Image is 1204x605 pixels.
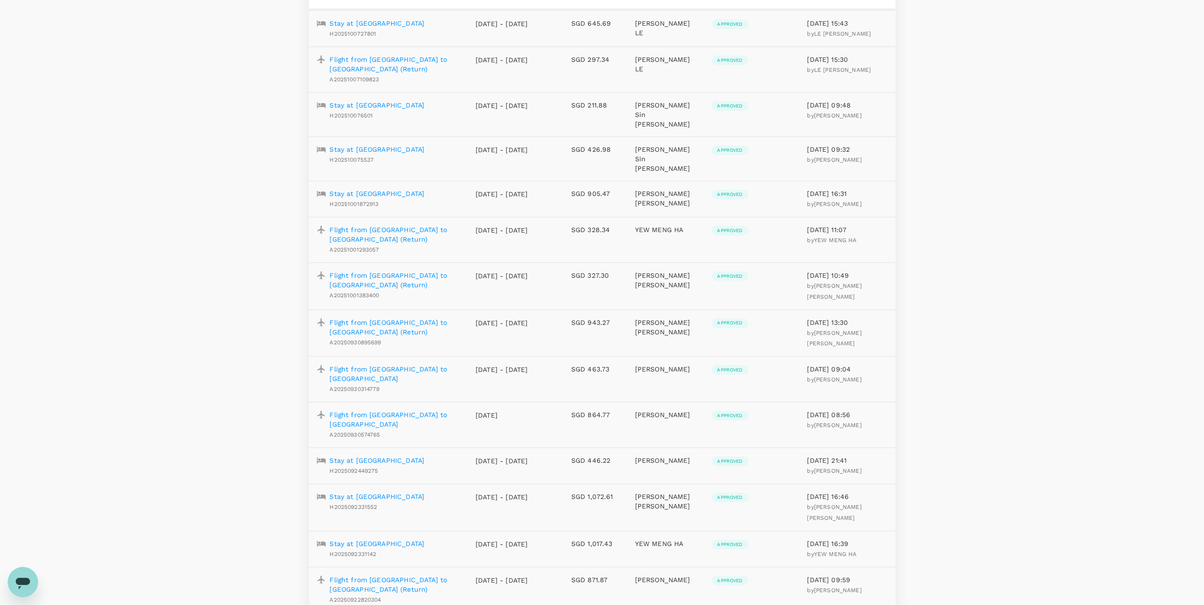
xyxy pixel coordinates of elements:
p: [PERSON_NAME] [PERSON_NAME] [635,318,697,337]
p: [DATE] 11:07 [807,225,888,234]
span: A20251001383400 [330,292,379,299]
p: [DATE] - [DATE] [476,145,528,155]
span: Approved [712,227,748,234]
p: [DATE] 08:56 [807,410,888,420]
a: Flight from [GEOGRAPHIC_DATA] to [GEOGRAPHIC_DATA] [330,364,461,383]
span: Approved [712,320,748,326]
p: SGD 1,017.43 [571,539,620,548]
span: Approved [712,412,748,419]
p: [DATE] 16:46 [807,492,888,501]
span: [PERSON_NAME] [814,112,862,119]
p: [DATE] 09:04 [807,364,888,374]
span: Approved [712,57,748,64]
span: A20250922820304 [330,596,381,603]
span: H2025092331552 [330,504,378,510]
p: SGD 297.34 [571,55,620,64]
span: Approved [712,458,748,465]
p: [DATE] - [DATE] [476,576,528,585]
span: [PERSON_NAME] [PERSON_NAME] [807,504,862,521]
span: [PERSON_NAME] [814,422,862,429]
p: [DATE] - [DATE] [476,225,528,235]
span: A20251007109823 [330,76,379,83]
span: Approved [712,147,748,154]
span: by [807,67,871,73]
span: [PERSON_NAME] [814,156,862,163]
span: A20250930314779 [330,386,380,392]
a: Flight from [GEOGRAPHIC_DATA] to [GEOGRAPHIC_DATA] (Return) [330,271,461,290]
span: H2025092449275 [330,468,378,474]
p: [DATE] 09:32 [807,145,888,154]
p: [DATE] - [DATE] [476,271,528,281]
p: [DATE] - [DATE] [476,365,528,374]
span: [PERSON_NAME] [814,587,862,594]
span: by [807,201,862,207]
p: [PERSON_NAME] [635,410,697,420]
span: A20250930574765 [330,431,380,438]
a: Stay at [GEOGRAPHIC_DATA] [330,100,425,110]
span: by [807,156,862,163]
p: SGD 864.77 [571,410,620,420]
p: [DATE] - [DATE] [476,492,528,502]
p: SGD 1,072.61 [571,492,620,501]
span: H2025100727801 [330,30,377,37]
p: [PERSON_NAME] [PERSON_NAME] [635,492,697,511]
p: [DATE] - [DATE] [476,55,528,65]
span: by [807,468,862,474]
p: SGD 943.27 [571,318,620,327]
span: by [807,551,857,557]
p: [PERSON_NAME] [635,456,697,465]
p: Stay at [GEOGRAPHIC_DATA] [330,456,425,465]
p: [PERSON_NAME] Sin [PERSON_NAME] [635,100,697,129]
span: [PERSON_NAME] [814,201,862,207]
p: [PERSON_NAME] [PERSON_NAME] [635,189,697,208]
span: by [807,376,862,383]
span: Approved [712,273,748,280]
p: SGD 446.22 [571,456,620,465]
p: Flight from [GEOGRAPHIC_DATA] to [GEOGRAPHIC_DATA] (Return) [330,575,461,594]
p: [PERSON_NAME] Sin [PERSON_NAME] [635,145,697,173]
span: Approved [712,577,748,584]
a: Flight from [GEOGRAPHIC_DATA] to [GEOGRAPHIC_DATA] [330,410,461,429]
a: Flight from [GEOGRAPHIC_DATA] to [GEOGRAPHIC_DATA] (Return) [330,55,461,74]
p: [PERSON_NAME] [635,364,697,374]
span: H20251001872913 [330,201,379,207]
span: Approved [712,103,748,109]
span: Approved [712,367,748,373]
span: [PERSON_NAME] [814,468,862,474]
p: [PERSON_NAME] [PERSON_NAME] [635,271,697,290]
span: A20250930895699 [330,339,381,346]
span: [PERSON_NAME] [814,376,862,383]
a: Flight from [GEOGRAPHIC_DATA] to [GEOGRAPHIC_DATA] (Return) [330,318,461,337]
p: [DATE] 21:41 [807,456,888,465]
p: [DATE] - [DATE] [476,456,528,466]
p: [DATE] 16:39 [807,539,888,548]
span: by [807,283,862,300]
p: SGD 463.73 [571,364,620,374]
p: [DATE] 09:59 [807,575,888,585]
p: [PERSON_NAME] [635,575,697,585]
a: Stay at [GEOGRAPHIC_DATA] [330,189,425,198]
a: Flight from [GEOGRAPHIC_DATA] to [GEOGRAPHIC_DATA] (Return) [330,225,461,244]
p: [DATE] [476,410,528,420]
span: by [807,587,862,594]
a: Stay at [GEOGRAPHIC_DATA] [330,145,425,154]
a: Stay at [GEOGRAPHIC_DATA] [330,19,425,28]
p: YEW MENG HA [635,225,697,234]
p: [DATE] 10:49 [807,271,888,280]
p: [DATE] - [DATE] [476,101,528,110]
span: Approved [712,541,748,548]
p: SGD 211.88 [571,100,620,110]
p: [DATE] - [DATE] [476,19,528,29]
span: by [807,112,862,119]
p: SGD 871.87 [571,575,620,585]
p: [DATE] 09:48 [807,100,888,110]
p: [PERSON_NAME] LE [635,55,697,74]
p: SGD 905.47 [571,189,620,198]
